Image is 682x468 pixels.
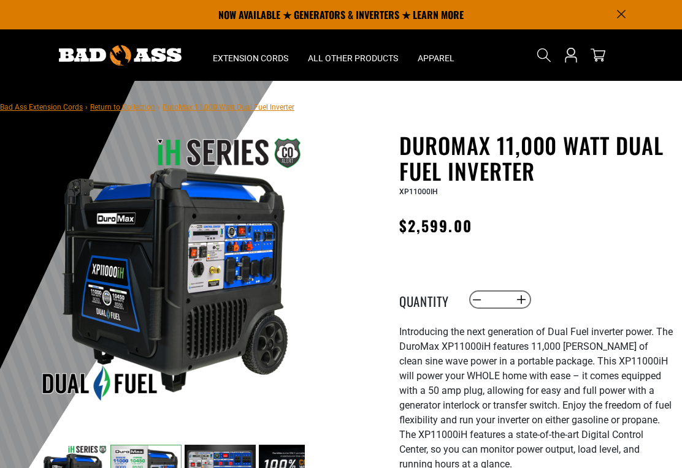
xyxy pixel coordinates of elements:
[203,29,298,81] summary: Extension Cords
[399,292,461,308] label: Quantity
[90,103,155,111] a: Return to Collection
[399,132,673,184] h1: DuroMax 11,000 Watt Dual Fuel Inverter
[418,53,454,64] span: Apparel
[158,103,160,111] span: ›
[408,29,464,81] summary: Apparel
[213,53,288,64] span: Extension Cords
[308,53,398,64] span: All Other Products
[298,29,408,81] summary: All Other Products
[399,187,438,196] span: XP11000IH
[59,45,182,66] img: Bad Ass Extension Cords
[85,103,88,111] span: ›
[399,214,472,236] span: $2,599.00
[534,45,554,65] summary: Search
[163,103,294,111] span: DuroMax 11,000 Watt Dual Fuel Inverter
